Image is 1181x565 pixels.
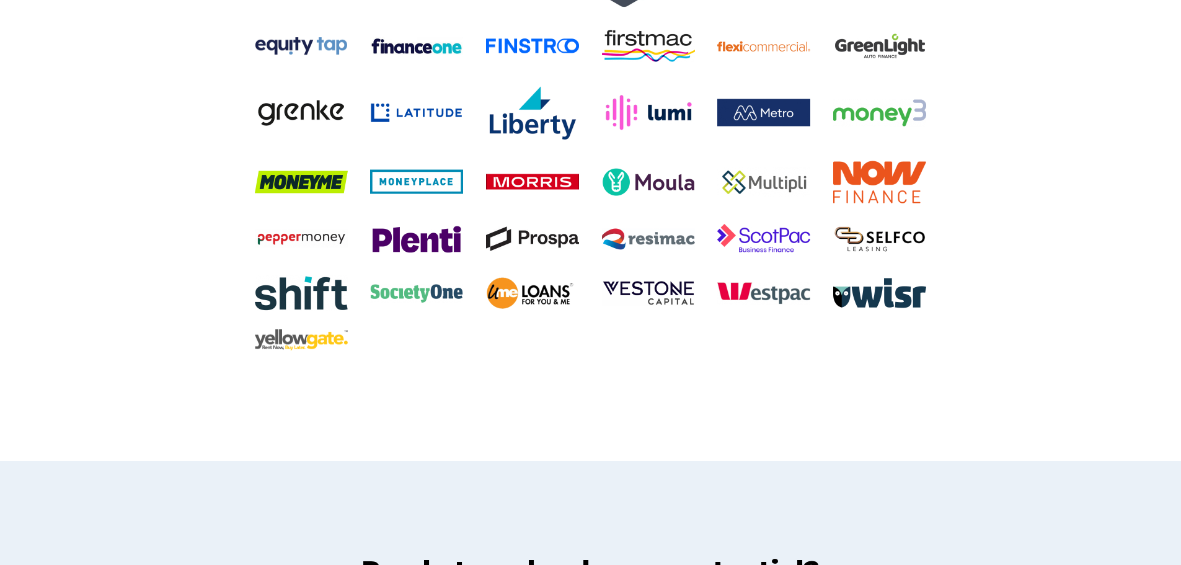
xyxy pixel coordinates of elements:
img: Latitude [370,102,463,123]
img: Finance One [370,37,463,55]
img: Now Finance [833,161,926,203]
img: Lumi [602,94,695,131]
img: Green Light Auto [833,27,926,65]
img: MoneyPlace [370,169,463,194]
img: Resimac [602,228,695,250]
img: Flexi Commercial [717,41,810,51]
img: ScotPac [717,221,810,257]
img: Money3 [833,99,926,127]
img: Westpac [717,282,810,305]
img: Pepper Money [255,229,348,248]
img: Selfco [833,225,926,253]
img: Wisr [833,278,926,308]
img: Shift [255,275,348,311]
img: Grenke [255,98,348,127]
img: Vestone [602,280,695,306]
img: Equity Tap [255,36,348,56]
img: MoneyMe [255,171,348,194]
img: Plenti [370,225,463,254]
img: Finstro [486,38,579,54]
img: Multipli [717,167,810,197]
img: Morris Finance [486,174,579,190]
img: Yellow Gate [255,329,348,351]
img: SocietyOne [370,284,463,303]
img: UME Loans [486,275,579,312]
img: Firstmac [602,30,695,62]
img: Moula [602,167,695,197]
img: Liberty [486,82,579,143]
img: Prospa [486,226,579,251]
img: Metro [717,99,810,127]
